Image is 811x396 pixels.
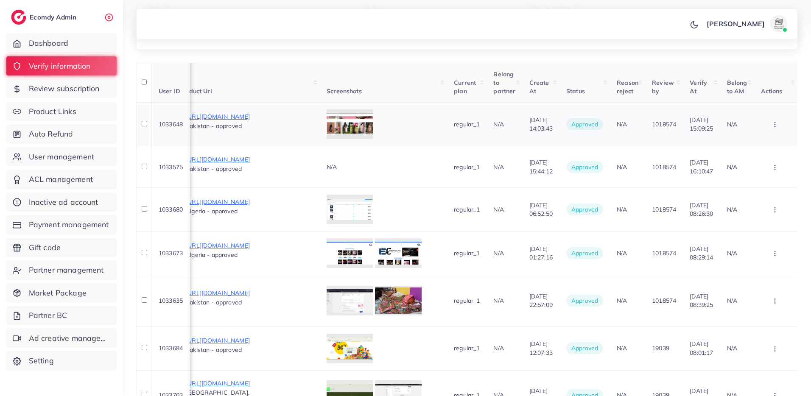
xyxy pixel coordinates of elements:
img: img uploaded [327,113,373,135]
span: [DATE] 12:07:33 [529,340,553,356]
p: [URL][DOMAIN_NAME] [186,197,313,207]
span: 19039 [652,344,669,352]
span: [DATE] 15:09:25 [690,116,713,132]
span: N/A [727,120,737,128]
img: logo [11,10,26,25]
span: N/A [493,344,503,352]
span: N/A [617,163,627,171]
span: Screenshots [327,87,362,95]
span: Partner management [29,265,104,276]
img: img uploaded [327,199,373,220]
span: regular_1 [454,120,480,128]
span: N/A [617,344,627,352]
span: [DATE] 08:26:30 [690,201,713,218]
span: [DATE] 08:39:25 [690,293,713,309]
img: img uploaded [327,242,373,265]
span: approved [566,342,603,354]
a: Auto Refund [6,124,117,144]
span: [DATE] 08:29:14 [690,245,713,261]
span: approved [566,161,603,173]
span: N/A [727,297,737,304]
span: 1018574 [652,163,676,171]
span: Payment management [29,219,109,230]
span: Gift code [29,242,61,253]
img: avatar [770,15,787,32]
p: [URL][DOMAIN_NAME] [186,240,313,251]
span: regular_1 [454,249,480,257]
span: Pakistan - approved [186,298,242,306]
span: Status [566,87,585,95]
span: Dashboard [29,38,68,49]
a: Gift code [6,238,117,257]
p: [PERSON_NAME] [707,19,765,29]
span: Inactive ad account [29,197,98,208]
span: Review subscription [29,83,100,94]
a: Setting [6,351,117,371]
span: 1018574 [652,297,676,304]
span: Pakistan - approved [186,346,242,354]
span: 1018574 [652,120,676,128]
span: 1033635 [159,297,183,304]
span: 1033673 [159,249,183,257]
span: N/A [493,120,503,128]
span: Algeria - approved [186,207,238,215]
a: Verify information [6,56,117,76]
span: 1033648 [159,120,183,128]
span: [DATE] 08:01:17 [690,340,713,356]
span: Algeria - approved [186,251,238,259]
span: Reason reject [617,79,638,95]
span: approved [566,118,603,130]
a: Partner BC [6,306,117,325]
span: [DATE] 01:27:16 [529,245,553,261]
span: N/A [493,297,503,304]
a: Ad creative management [6,329,117,348]
span: Product Links [29,106,76,117]
span: N/A [727,206,737,213]
span: Current plan [454,79,476,95]
span: N/A [617,120,627,128]
span: 1018574 [652,249,676,257]
span: approved [566,247,603,259]
span: approved [566,204,603,215]
p: [URL][DOMAIN_NAME] [186,154,313,165]
span: regular_1 [454,297,480,304]
a: Dashboard [6,33,117,53]
span: User management [29,151,94,162]
span: 1033575 [159,163,183,171]
span: regular_1 [454,344,480,352]
span: N/A [727,163,737,171]
img: img uploaded [375,287,422,314]
span: 1018574 [652,206,676,213]
a: [PERSON_NAME]avatar [702,15,791,32]
p: [URL][DOMAIN_NAME] [186,112,313,122]
span: [DATE] 15:44:12 [529,159,553,175]
span: [DATE] 22:57:09 [529,293,553,309]
span: Ad creative management [29,333,110,344]
img: img uploaded [327,289,373,312]
span: Pakistan - approved [186,122,242,130]
p: [URL][DOMAIN_NAME] [186,378,313,388]
span: N/A [617,249,627,257]
span: regular_1 [454,163,480,171]
span: Auto Refund [29,128,73,139]
span: N/A [493,163,503,171]
span: N/A [617,206,627,213]
p: [URL][DOMAIN_NAME] [186,335,313,346]
a: Inactive ad account [6,192,117,212]
a: Market Package [6,283,117,303]
span: Belong to AM [727,79,747,95]
a: Partner management [6,260,117,280]
span: 1033680 [159,206,183,213]
span: [DATE] 16:10:47 [690,159,713,175]
span: regular_1 [454,206,480,213]
span: N/A [727,249,737,257]
a: logoEcomdy Admin [11,10,78,25]
p: [URL][DOMAIN_NAME] [186,288,313,298]
a: Review subscription [6,79,117,98]
span: Market Package [29,287,87,298]
span: approved [566,295,603,307]
a: Product Links [6,102,117,121]
span: N/A [493,249,503,257]
span: Product Url [179,87,212,95]
h2: Ecomdy Admin [30,13,78,21]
